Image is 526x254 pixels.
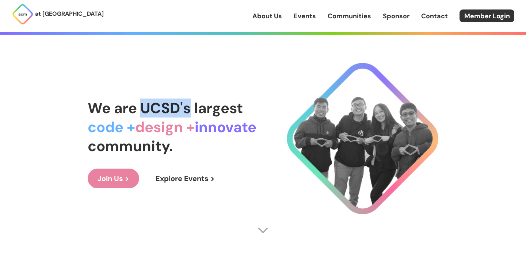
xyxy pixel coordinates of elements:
a: Sponsor [383,11,409,21]
span: design + [135,118,195,136]
a: at [GEOGRAPHIC_DATA] [12,3,104,25]
a: Explore Events > [146,169,225,188]
p: at [GEOGRAPHIC_DATA] [35,9,104,19]
a: Communities [328,11,371,21]
a: Join Us > [88,169,139,188]
a: Events [294,11,316,21]
span: community. [88,136,173,155]
span: innovate [195,118,256,136]
span: code + [88,118,135,136]
a: Contact [421,11,448,21]
img: ACM Logo [12,3,34,25]
a: About Us [252,11,282,21]
span: We are UCSD's largest [88,99,243,118]
a: Member Login [460,9,514,22]
img: Cool Logo [287,63,438,214]
img: Scroll Arrow [258,225,268,236]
